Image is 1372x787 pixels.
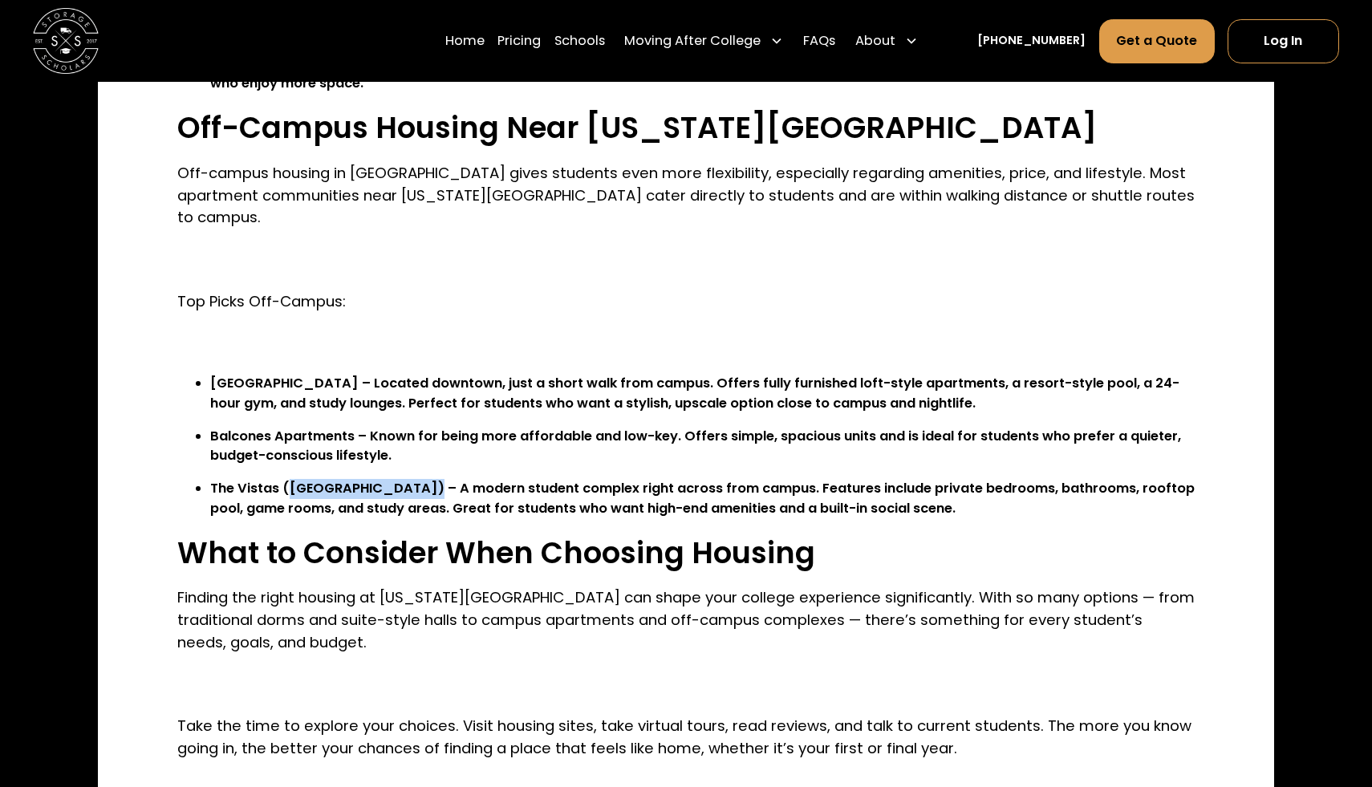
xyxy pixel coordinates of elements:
a: Home [445,18,485,64]
li: Balcones Apartments – Known for being more affordable and low-key. Offers simple, spacious units ... [210,427,1195,466]
p: Finding the right housing at [US_STATE][GEOGRAPHIC_DATA] can shape your college experience signif... [177,586,1195,653]
li: [GEOGRAPHIC_DATA] – Located downtown, just a short walk from campus. Offers fully furnished loft-... [210,374,1195,413]
p: ‍ [177,332,1195,355]
div: About [849,18,925,64]
a: Pricing [497,18,541,64]
strong: Off-Campus Housing Near [US_STATE][GEOGRAPHIC_DATA] [177,107,1097,148]
a: Schools [554,18,605,64]
li: The Vistas ([GEOGRAPHIC_DATA]) – A modern student complex right across from campus. Features incl... [210,479,1195,518]
div: About [855,31,895,51]
a: Get a Quote [1099,19,1215,63]
p: Off-campus housing in [GEOGRAPHIC_DATA] gives students even more flexibility, especially regardin... [177,162,1195,229]
a: [PHONE_NUMBER] [977,32,1086,49]
p: Take the time to explore your choices. Visit housing sites, take virtual tours, read reviews, and... [177,715,1195,759]
a: home [33,8,99,74]
p: ‍ [177,673,1195,696]
p: Top Picks Off-Campus: [177,290,1195,313]
p: ‍ [177,248,1195,270]
div: Moving After College [624,31,761,51]
a: Log In [1228,19,1339,63]
strong: What to Consider When Choosing Housing [177,532,815,574]
a: FAQs [803,18,835,64]
img: Storage Scholars main logo [33,8,99,74]
div: Moving After College [618,18,790,64]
